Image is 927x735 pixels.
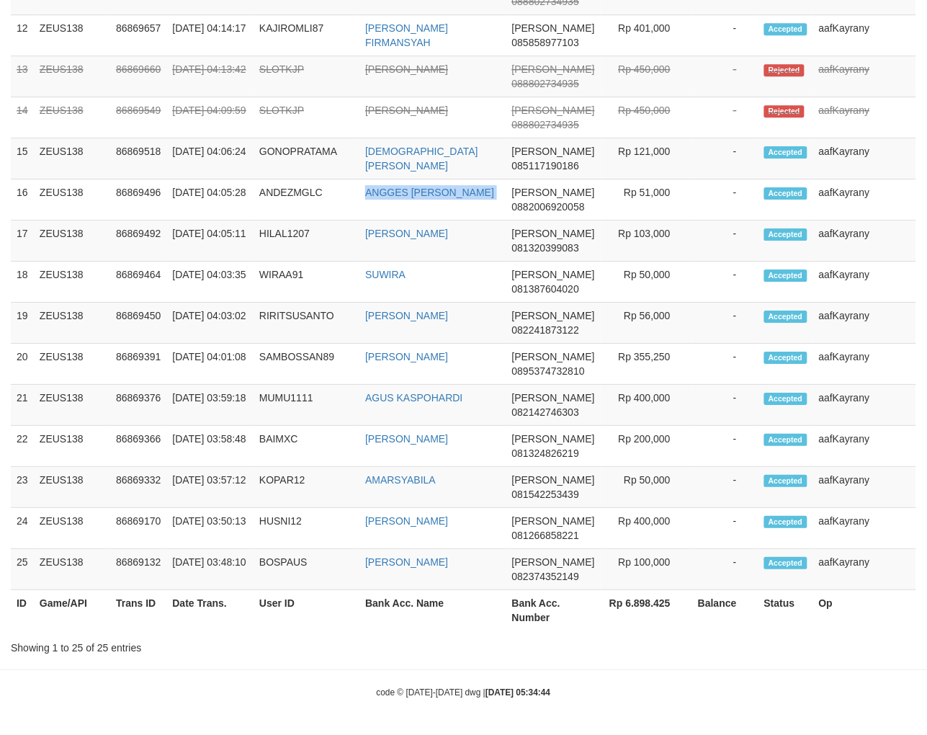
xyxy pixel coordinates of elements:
[692,508,758,549] td: -
[166,590,254,631] th: Date Trans.
[512,351,595,362] span: [PERSON_NAME]
[166,467,254,508] td: [DATE] 03:57:12
[764,516,807,528] span: Accepted
[254,138,359,179] td: GONOPRATAMA
[110,15,166,56] td: 86869657
[512,119,579,130] span: Copy 088802734935 to clipboard
[512,160,579,171] span: Copy 085117190186 to clipboard
[11,97,34,138] td: 14
[166,97,254,138] td: [DATE] 04:09:59
[11,590,34,631] th: ID
[601,138,692,179] td: Rp 121,000
[166,508,254,549] td: [DATE] 03:50:13
[692,179,758,220] td: -
[254,508,359,549] td: HUSNI12
[758,590,813,631] th: Status
[692,385,758,426] td: -
[365,228,448,239] a: [PERSON_NAME]
[764,311,807,323] span: Accepted
[601,56,692,97] td: Rp 450,000
[601,97,692,138] td: Rp 450,000
[11,56,34,97] td: 13
[764,557,807,569] span: Accepted
[512,433,595,445] span: [PERSON_NAME]
[601,426,692,467] td: Rp 200,000
[11,344,34,385] td: 20
[166,56,254,97] td: [DATE] 04:13:42
[365,515,448,527] a: [PERSON_NAME]
[764,146,807,159] span: Accepted
[110,262,166,303] td: 86869464
[813,426,916,467] td: aafKayrany
[365,433,448,445] a: [PERSON_NAME]
[365,556,448,568] a: [PERSON_NAME]
[110,97,166,138] td: 86869549
[110,56,166,97] td: 86869660
[813,179,916,220] td: aafKayrany
[512,515,595,527] span: [PERSON_NAME]
[11,220,34,262] td: 17
[166,426,254,467] td: [DATE] 03:58:48
[813,467,916,508] td: aafKayrany
[485,687,550,698] strong: [DATE] 05:34:44
[11,385,34,426] td: 21
[254,97,359,138] td: SLOTKJP
[110,549,166,590] td: 86869132
[166,344,254,385] td: [DATE] 04:01:08
[11,635,375,655] div: Showing 1 to 25 of 25 entries
[166,262,254,303] td: [DATE] 04:03:35
[813,508,916,549] td: aafKayrany
[813,220,916,262] td: aafKayrany
[601,303,692,344] td: Rp 56,000
[254,344,359,385] td: SAMBOSSAN89
[813,303,916,344] td: aafKayrany
[512,406,579,418] span: Copy 082142746303 to clipboard
[813,56,916,97] td: aafKayrany
[692,97,758,138] td: -
[512,22,595,34] span: [PERSON_NAME]
[166,549,254,590] td: [DATE] 03:48:10
[254,56,359,97] td: SLOTKJP
[110,508,166,549] td: 86869170
[11,138,34,179] td: 15
[166,15,254,56] td: [DATE] 04:14:17
[34,15,110,56] td: ZEUS138
[506,590,601,631] th: Bank Acc. Number
[11,508,34,549] td: 24
[813,385,916,426] td: aafKayrany
[764,105,805,117] span: Rejected
[764,23,807,35] span: Accepted
[365,187,494,198] a: ANGGES [PERSON_NAME]
[512,37,579,48] span: Copy 085858977103 to clipboard
[601,220,692,262] td: Rp 103,000
[254,426,359,467] td: BAIMXC
[512,571,579,582] span: Copy 082374352149 to clipboard
[512,201,585,213] span: Copy 0882006920058 to clipboard
[254,179,359,220] td: ANDEZMGLC
[601,508,692,549] td: Rp 400,000
[692,303,758,344] td: -
[34,262,110,303] td: ZEUS138
[512,78,579,89] span: Copy 088802734935 to clipboard
[254,303,359,344] td: RIRITSUSANTO
[764,352,807,364] span: Accepted
[166,303,254,344] td: [DATE] 04:03:02
[764,393,807,405] span: Accepted
[110,344,166,385] td: 86869391
[166,220,254,262] td: [DATE] 04:05:11
[601,549,692,590] td: Rp 100,000
[34,426,110,467] td: ZEUS138
[692,56,758,97] td: -
[34,590,110,631] th: Game/API
[34,179,110,220] td: ZEUS138
[365,351,448,362] a: [PERSON_NAME]
[34,385,110,426] td: ZEUS138
[365,22,448,48] a: [PERSON_NAME] FIRMANSYAH
[254,590,359,631] th: User ID
[254,385,359,426] td: MUMU1111
[813,262,916,303] td: aafKayrany
[34,138,110,179] td: ZEUS138
[601,590,692,631] th: Rp 6.898.425
[166,385,254,426] td: [DATE] 03:59:18
[166,138,254,179] td: [DATE] 04:06:24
